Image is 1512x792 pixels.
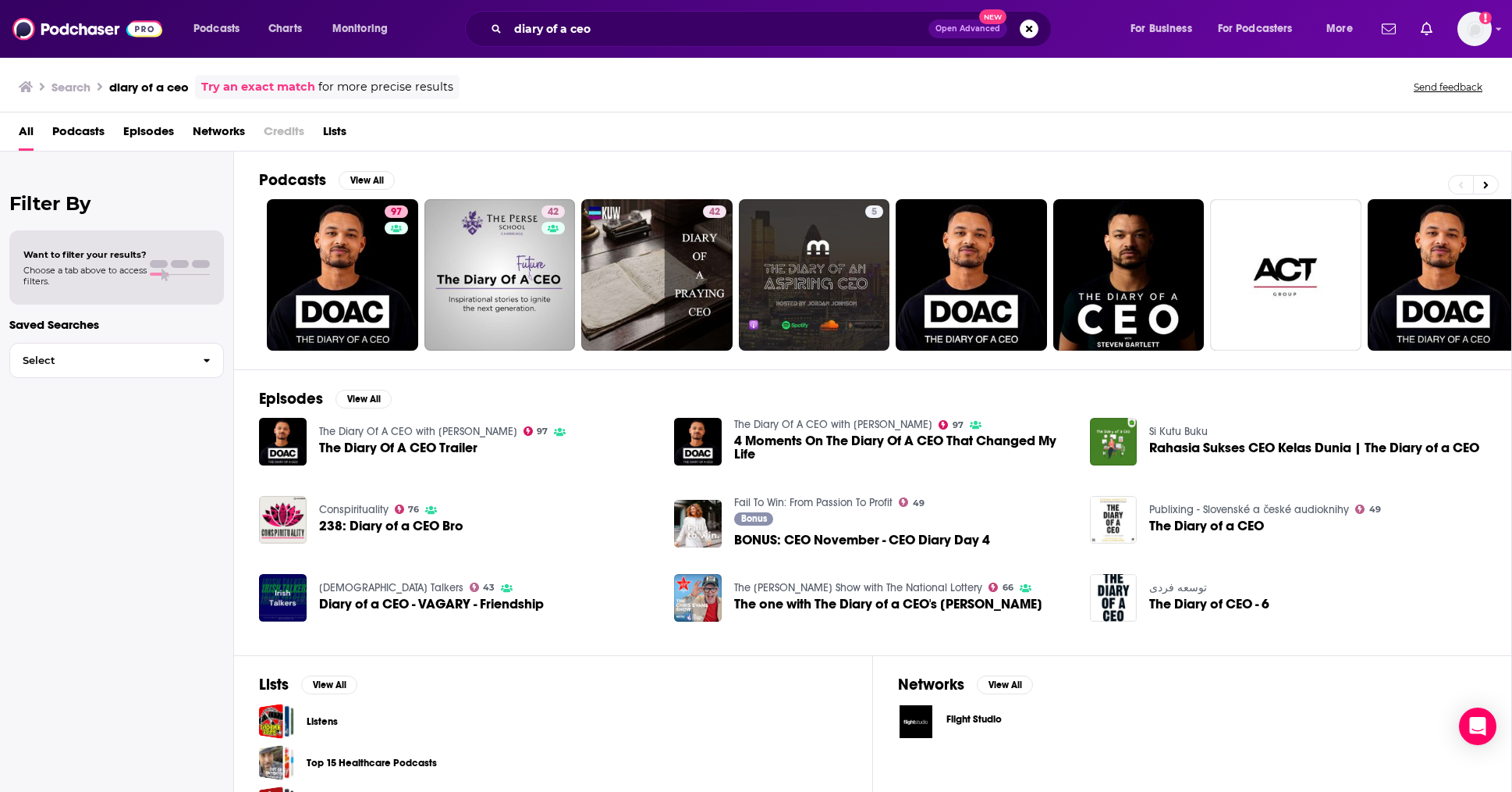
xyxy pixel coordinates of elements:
[674,500,722,548] img: BONUS: CEO November - CEO Diary Day 4
[319,598,544,611] a: Diary of a CEO - VAGARY - Friendship
[581,199,733,351] a: 42
[23,249,147,260] span: Want to filter your results?
[307,713,338,730] a: Listens
[268,18,302,40] span: Charts
[548,205,559,220] span: 42
[1218,18,1293,40] span: For Podcasters
[259,675,357,694] a: ListsView All
[709,205,720,220] span: 42
[1457,12,1492,46] img: User Profile
[483,584,495,591] span: 43
[1090,574,1138,622] img: The Diary of CEO - 6
[264,119,304,151] span: Credits
[1149,441,1479,455] span: Rahasia Sukses CEO Kelas Dunia | The Diary of a CEO
[1355,505,1381,514] a: 49
[928,20,1007,38] button: Open AdvancedNew
[408,506,419,513] span: 76
[319,503,389,516] a: Conspirituality
[1208,16,1315,41] button: open menu
[9,317,224,332] p: Saved Searches
[259,389,323,408] h2: Episodes
[1459,708,1496,745] div: Open Intercom Messenger
[391,205,402,220] span: 97
[395,505,420,514] a: 76
[1003,584,1013,591] span: 66
[1090,418,1138,466] img: Rahasia Sukses CEO Kelas Dunia | The Diary of a CEO
[1414,16,1439,42] a: Show notifications dropdown
[321,16,408,41] button: open menu
[734,418,932,431] a: The Diary Of A CEO with Steven Bartlett
[1149,598,1269,611] a: The Diary of CEO - 6
[323,119,346,151] span: Lists
[109,80,189,95] h3: diary of a ceo
[335,390,392,408] button: View All
[537,428,548,435] span: 97
[10,355,190,366] span: Select
[898,704,1486,740] button: Flight Studio logoFlight Studio
[674,418,722,466] img: 4 Moments On The Diary Of A CEO That Changed My Life
[1130,18,1192,40] span: For Business
[123,119,174,151] a: Episodes
[1409,80,1487,94] button: Send feedback
[19,119,34,151] a: All
[319,441,477,455] a: The Diary Of A CEO Trailer
[871,205,877,220] span: 5
[939,420,964,430] a: 97
[734,496,893,509] a: Fail To Win: From Passion To Profit
[734,434,1071,461] a: 4 Moments On The Diary Of A CEO That Changed My Life
[259,418,307,466] img: The Diary Of A CEO Trailer
[12,14,162,44] a: Podchaser - Follow, Share and Rate Podcasts
[739,199,890,351] a: 5
[674,574,722,622] img: The one with The Diary of a CEO's Steven Bartlett
[424,199,576,351] a: 42
[259,704,294,739] span: Listens
[1375,16,1402,42] a: Show notifications dropdown
[339,171,395,190] button: View All
[1149,519,1264,533] a: The Diary of a CEO
[946,713,1002,726] span: Flight Studio
[52,119,105,151] a: Podcasts
[541,205,565,218] a: 42
[307,755,437,772] a: Top 15 Healthcare Podcasts
[259,574,307,622] img: Diary of a CEO - VAGARY - Friendship
[193,119,245,151] a: Networks
[898,675,1033,694] a: NetworksView All
[9,192,224,215] h2: Filter By
[259,675,289,694] h2: Lists
[1315,16,1372,41] button: open menu
[741,514,767,523] span: Bonus
[865,205,883,218] a: 5
[9,343,224,378] button: Select
[259,170,395,190] a: PodcastsView All
[183,16,260,41] button: open menu
[1479,12,1492,24] svg: Add a profile image
[201,78,315,96] a: Try an exact match
[319,519,463,533] a: 238: Diary of a CEO Bro
[935,25,1000,33] span: Open Advanced
[898,704,934,740] img: Flight Studio logo
[332,18,388,40] span: Monitoring
[988,583,1013,592] a: 66
[259,496,307,544] img: 238: Diary of a CEO Bro
[1457,12,1492,46] span: Logged in as rowan.sullivan
[319,425,517,438] a: The Diary Of A CEO with Steven Bartlett
[1149,503,1349,516] a: Publixing - Slovenské a české audioknihy
[703,205,726,218] a: 42
[319,581,463,594] a: Irish Talkers
[1149,425,1208,438] a: Si Kutu Buku
[259,745,294,780] span: Top 15 Healthcare Podcasts
[267,199,418,351] a: 97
